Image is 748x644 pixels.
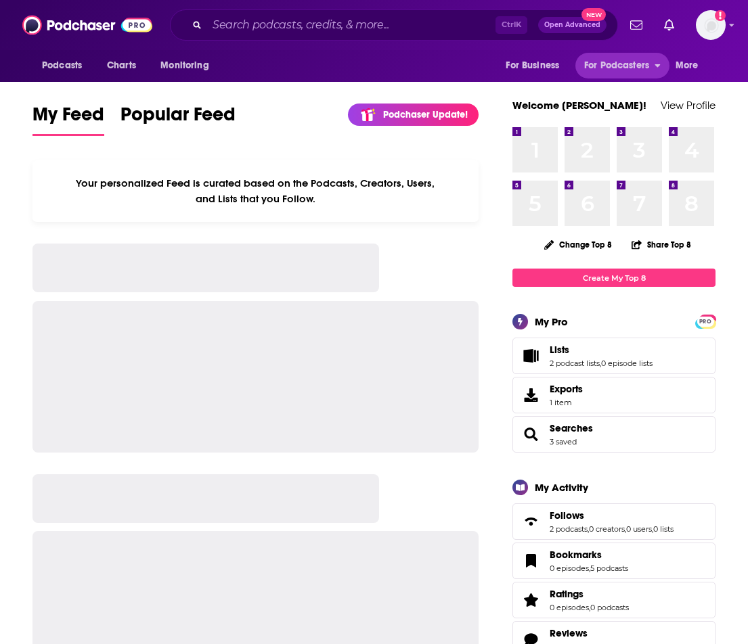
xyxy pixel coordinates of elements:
a: Bookmarks [550,549,628,561]
span: Ratings [550,588,584,600]
span: For Podcasters [584,56,649,75]
a: Lists [550,344,653,356]
span: , [588,524,589,534]
button: Change Top 8 [536,236,620,253]
input: Search podcasts, credits, & more... [207,14,496,36]
a: 0 episode lists [601,359,653,368]
a: Bookmarks [517,551,544,570]
span: More [676,56,699,75]
a: 2 podcasts [550,524,588,534]
span: Reviews [550,627,588,639]
a: Searches [517,425,544,444]
button: open menu [151,53,226,78]
a: 0 episodes [550,563,589,573]
svg: Add a profile image [715,10,726,21]
a: Lists [517,346,544,365]
a: Exports [512,377,716,413]
span: PRO [697,317,713,327]
span: Exports [517,386,544,405]
span: Charts [107,56,136,75]
button: open menu [496,53,576,78]
a: Create My Top 8 [512,269,716,287]
a: Reviews [550,627,629,639]
span: Podcasts [42,56,82,75]
p: Podchaser Update! [383,109,468,120]
span: Logged in as notablypr2 [696,10,726,40]
span: Ctrl K [496,16,527,34]
span: Searches [512,416,716,453]
a: Follows [550,509,674,522]
span: , [625,524,626,534]
a: View Profile [661,99,716,112]
button: Share Top 8 [631,231,692,258]
a: Ratings [517,591,544,609]
div: My Activity [535,481,588,494]
a: 0 podcasts [590,603,629,612]
a: Show notifications dropdown [625,14,648,37]
span: , [589,603,590,612]
button: open menu [32,53,100,78]
span: Bookmarks [550,549,602,561]
a: PRO [697,316,713,326]
a: My Feed [32,103,104,136]
img: Podchaser - Follow, Share and Rate Podcasts [22,12,152,38]
a: Follows [517,512,544,531]
button: Show profile menu [696,10,726,40]
span: Lists [512,338,716,374]
div: Your personalized Feed is curated based on the Podcasts, Creators, Users, and Lists that you Follow. [32,160,479,222]
span: Monitoring [160,56,208,75]
a: 0 users [626,524,652,534]
span: , [589,563,590,573]
a: 3 saved [550,437,577,446]
a: 0 creators [589,524,625,534]
span: , [600,359,601,368]
span: Ratings [512,582,716,618]
div: My Pro [535,315,568,328]
span: 1 item [550,398,583,407]
img: User Profile [696,10,726,40]
span: Popular Feed [120,103,236,134]
span: , [652,524,653,534]
a: Searches [550,422,593,434]
div: Search podcasts, credits, & more... [170,9,618,41]
span: New [581,8,606,21]
span: For Business [506,56,559,75]
span: Bookmarks [512,543,716,579]
span: Exports [550,383,583,395]
a: 5 podcasts [590,563,628,573]
button: open menu [575,53,669,78]
a: 2 podcast lists [550,359,600,368]
a: 0 lists [653,524,674,534]
button: Open AdvancedNew [538,17,607,33]
span: My Feed [32,103,104,134]
a: Charts [98,53,144,78]
a: Ratings [550,588,629,600]
span: Lists [550,344,569,356]
a: 0 episodes [550,603,589,612]
a: Popular Feed [120,103,236,136]
span: Open Advanced [544,22,600,28]
span: Follows [512,503,716,540]
a: Show notifications dropdown [659,14,680,37]
a: Welcome [PERSON_NAME]! [512,99,646,112]
span: Follows [550,509,584,522]
button: open menu [666,53,716,78]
